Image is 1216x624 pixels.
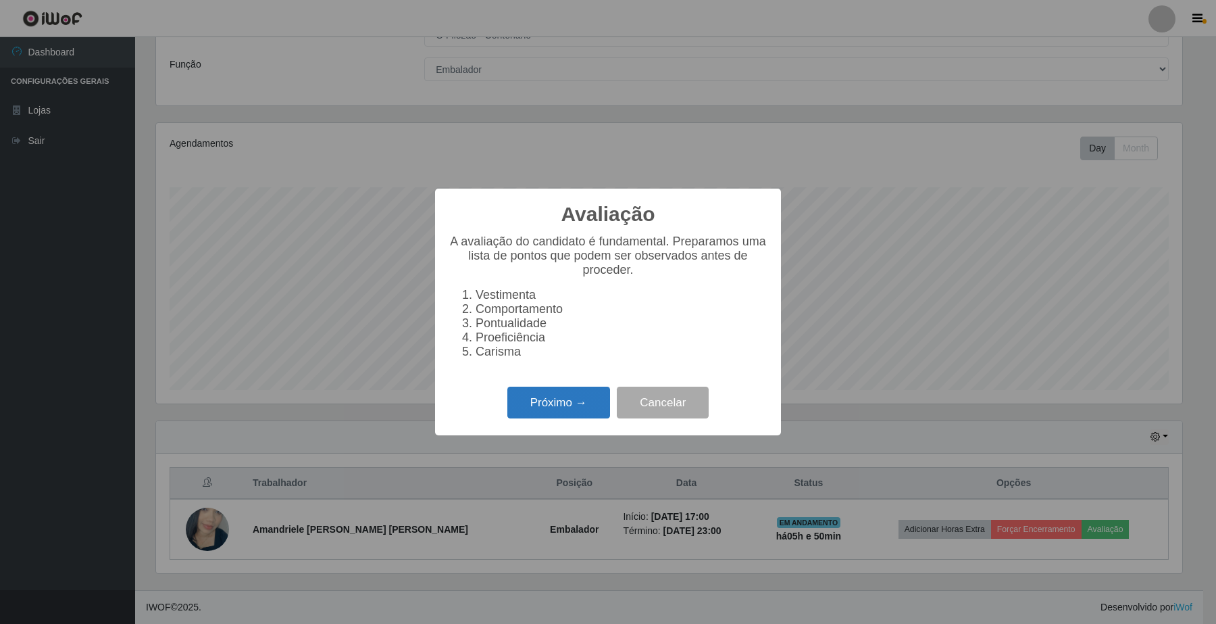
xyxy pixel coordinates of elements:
li: Comportamento [476,302,767,316]
p: A avaliação do candidato é fundamental. Preparamos uma lista de pontos que podem ser observados a... [449,235,767,277]
li: Proeficiência [476,331,767,345]
h2: Avaliação [561,202,655,226]
button: Cancelar [617,387,709,418]
li: Vestimenta [476,288,767,302]
li: Carisma [476,345,767,359]
button: Próximo → [507,387,610,418]
li: Pontualidade [476,316,767,331]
